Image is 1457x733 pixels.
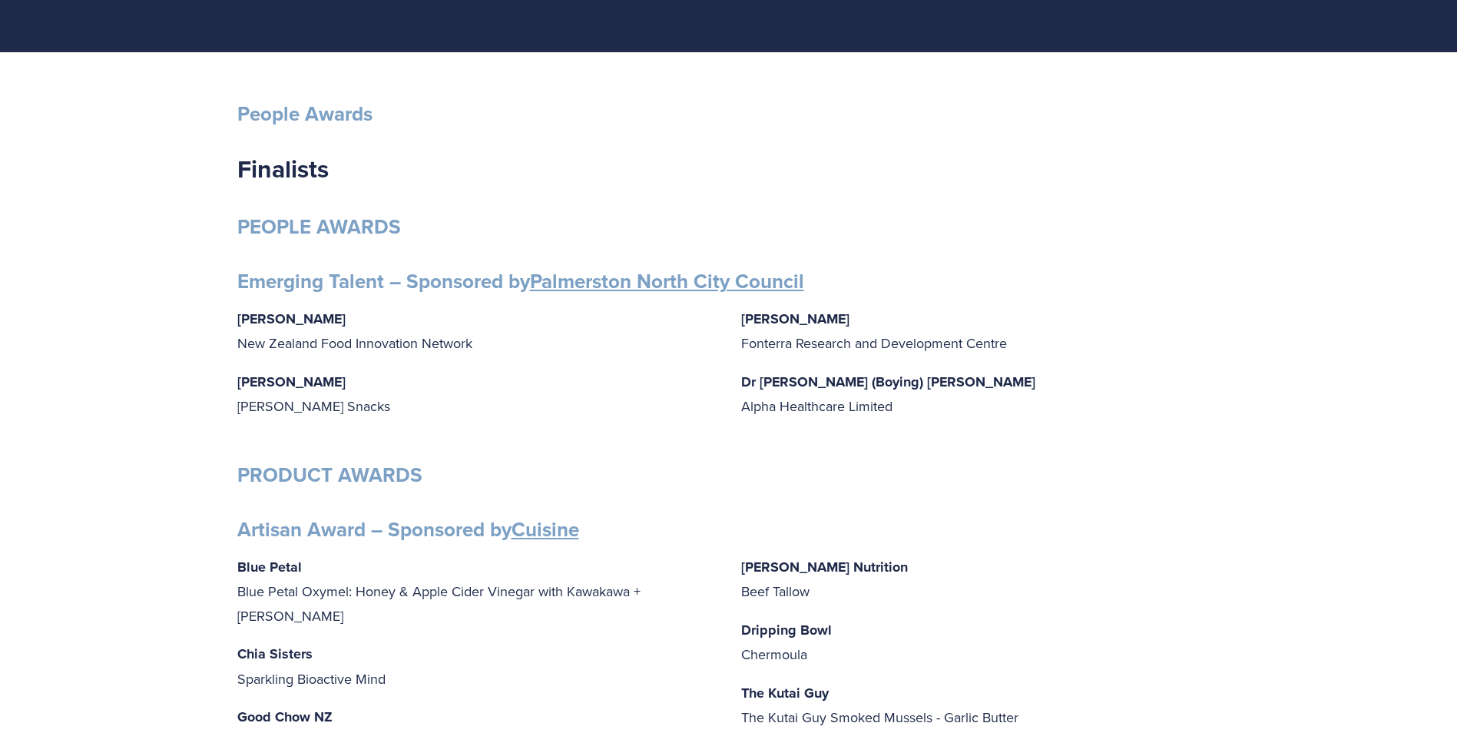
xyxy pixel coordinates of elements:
[237,370,717,419] p: [PERSON_NAME] Snacks
[512,515,579,544] a: Cuisine
[741,555,1220,604] p: Beef Tallow
[237,557,302,577] strong: Blue Petal
[741,681,1220,730] p: The Kutai Guy Smoked Mussels - Garlic Butter
[237,644,313,664] strong: Chia Sisters
[237,372,346,392] strong: [PERSON_NAME]
[237,212,401,241] strong: PEOPLE AWARDS
[741,683,829,703] strong: The Kutai Guy
[741,620,832,640] strong: Dripping Bowl
[237,267,804,296] strong: Emerging Talent – Sponsored by
[741,618,1220,667] p: Chermoula
[530,267,804,296] a: Palmerston North City Council
[237,707,333,727] strong: Good Chow NZ
[741,370,1220,419] p: Alpha Healthcare Limited
[741,557,908,577] strong: [PERSON_NAME] Nutrition
[237,460,422,489] strong: PRODUCT AWARDS
[237,515,579,544] strong: Artisan Award – Sponsored by
[237,307,717,356] p: New Zealand Food Innovation Network
[237,555,717,629] p: Blue Petal Oxymel: Honey & Apple Cider Vinegar with Kawakawa + [PERSON_NAME]
[237,309,346,329] strong: [PERSON_NAME]
[237,642,717,691] p: Sparkling Bioactive Mind
[741,309,849,329] strong: [PERSON_NAME]
[237,101,1220,127] h3: People Awards
[741,372,1035,392] strong: Dr [PERSON_NAME] (Boying) [PERSON_NAME]
[237,151,329,187] strong: Finalists
[741,307,1220,356] p: Fonterra Research and Development Centre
